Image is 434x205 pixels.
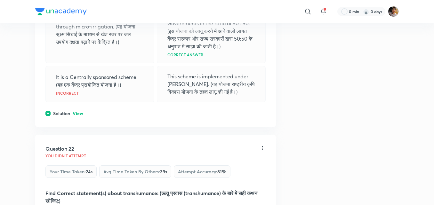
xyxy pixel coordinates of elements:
[167,73,255,96] p: This scheme is implemented under [PERSON_NAME]. (यह योजना राष्ट्रीय कृषि विकास योजना के तहत लागू ...
[56,91,79,95] p: Incorrect
[86,169,92,175] span: 24s
[45,145,74,153] h5: Question 22
[56,73,144,89] p: It is a Centrally sponsored scheme.(यह एक केंद्र प्रायोजित योजना है।)
[45,111,51,116] img: solution.svg
[45,165,97,178] div: Your time taken :
[174,165,230,178] div: Attempt accuracy :
[167,53,203,57] p: Correct answer
[53,110,70,117] h6: Solution
[217,169,226,175] span: 81 %
[99,165,171,178] div: Avg time taken by others :
[45,190,257,204] strong: Find Correct statement(s) about transhumance: (ऋतु प्रवास (transhumance) के बारे में सही कथन खोजिए:)
[73,111,83,116] p: View
[45,154,86,158] p: You didn't Attempt
[160,169,167,175] span: 39s
[388,6,399,17] img: Brijesh Panwar
[35,8,87,15] img: Company Logo
[56,7,144,46] p: This scheme focuses on enhancing water use efficiency at farm level through micro-irrigation. (यह...
[363,8,369,15] img: streak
